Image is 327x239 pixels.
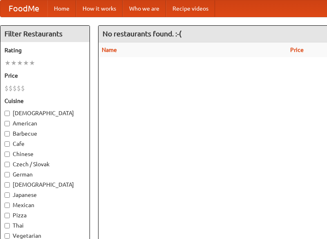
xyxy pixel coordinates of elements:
input: [DEMOGRAPHIC_DATA] [4,111,10,116]
li: $ [17,84,21,93]
a: Name [102,47,117,53]
li: $ [13,84,17,93]
label: [DEMOGRAPHIC_DATA] [4,181,85,189]
label: [DEMOGRAPHIC_DATA] [4,109,85,117]
h5: Rating [4,46,85,54]
a: Price [290,47,304,53]
li: ★ [29,58,35,67]
li: ★ [4,58,11,67]
li: ★ [11,58,17,67]
label: German [4,170,85,179]
input: Barbecue [4,131,10,136]
li: ★ [17,58,23,67]
a: Recipe videos [166,0,215,17]
a: Home [47,0,76,17]
input: Czech / Slovak [4,162,10,167]
input: Pizza [4,213,10,218]
li: $ [4,84,9,93]
label: Mexican [4,201,85,209]
label: Czech / Slovak [4,160,85,168]
input: American [4,121,10,126]
ng-pluralize: No restaurants found. :-( [103,30,181,38]
h5: Cuisine [4,97,85,105]
label: Pizza [4,211,85,219]
li: $ [21,84,25,93]
label: Japanese [4,191,85,199]
h5: Price [4,71,85,80]
input: Chinese [4,152,10,157]
li: $ [9,84,13,93]
li: ★ [23,58,29,67]
a: FoodMe [0,0,47,17]
label: Chinese [4,150,85,158]
input: Japanese [4,192,10,198]
input: Cafe [4,141,10,147]
label: Thai [4,221,85,230]
input: [DEMOGRAPHIC_DATA] [4,182,10,188]
input: Thai [4,223,10,228]
input: Mexican [4,203,10,208]
a: Who we are [123,0,166,17]
label: Barbecue [4,130,85,138]
input: German [4,172,10,177]
a: How it works [76,0,123,17]
label: American [4,119,85,127]
label: Cafe [4,140,85,148]
h4: Filter Restaurants [0,26,90,42]
input: Vegetarian [4,233,10,239]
